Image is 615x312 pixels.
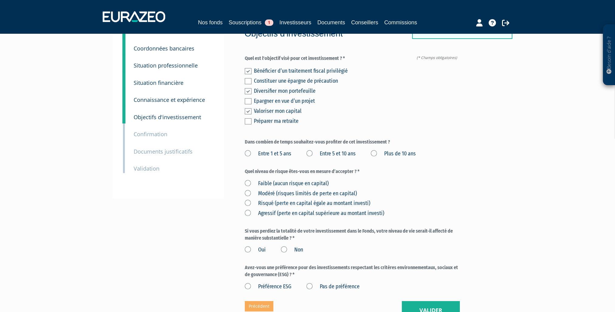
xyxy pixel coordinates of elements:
a: Souscriptions1 [229,18,273,27]
label: Entre 5 et 10 ans [306,150,356,158]
small: Documents justificatifs [134,148,193,155]
small: Situation financière [134,79,183,86]
label: Quel est l'objectif visé pour cet investissement ? * [245,55,460,62]
label: Faible (aucun risque en capital) [245,180,329,188]
a: Précédent [245,301,273,311]
small: Connaissance et expérience [134,96,205,103]
a: 5 [122,87,125,106]
label: Avez-vous une préférence pour des investissements respectant les critères environnementaux, socia... [245,264,460,278]
a: 4 [122,70,125,89]
div: Bénéficier d’un traitement fiscal privilégié [254,67,460,75]
span: 1 [265,19,273,26]
div: Constituer une épargne de précaution [254,77,460,85]
div: Préparer ma retraite [254,117,460,125]
label: Dans combien de temps souhaitez-vous profiter de cet investissement ? [245,139,460,146]
label: Modéré (risques limités de perte en capital) [245,190,357,198]
small: Identité [134,27,153,35]
a: 6 [122,105,125,123]
small: Coordonnées bancaires [134,45,194,52]
label: Risqué (perte en capital égale au montant investi) [245,199,370,207]
img: 1732889491-logotype_eurazeo_blanc_rvb.png [103,11,165,22]
label: Plus de 10 ans [371,150,416,158]
label: Quel niveau de risque êtes-vous en mesure d’accepter ? * [245,168,460,175]
small: Objectifs d'investissement [134,113,201,121]
label: Préférence ESG [245,283,291,291]
small: Situation professionnelle [134,62,198,69]
a: 3 [122,53,125,72]
a: 2 [122,36,125,55]
a: Conseillers [351,18,378,27]
label: Oui [245,246,266,254]
a: Nos fonds [198,18,223,28]
small: Validation [134,165,159,172]
label: Agressif (perte en capital supérieure au montant investi) [245,210,384,217]
small: Confirmation [134,130,167,138]
div: Diversifier mon portefeuille [254,87,460,95]
a: Documents [317,18,345,27]
label: Si vous perdiez la totalité de votre investissement dans le Fonds, votre niveau de vie serait-il ... [245,228,460,242]
p: Objectifs d'investissement [245,28,412,40]
a: Commissions [384,18,417,27]
div: Valoriser mon capital [254,107,460,115]
label: Pas de préférence [306,283,360,291]
p: Besoin d'aide ? [606,28,613,82]
label: Entre 1 et 5 ans [245,150,291,158]
label: Non [281,246,303,254]
a: Investisseurs [279,18,311,27]
div: Epargner en vue d’un projet [254,97,460,105]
